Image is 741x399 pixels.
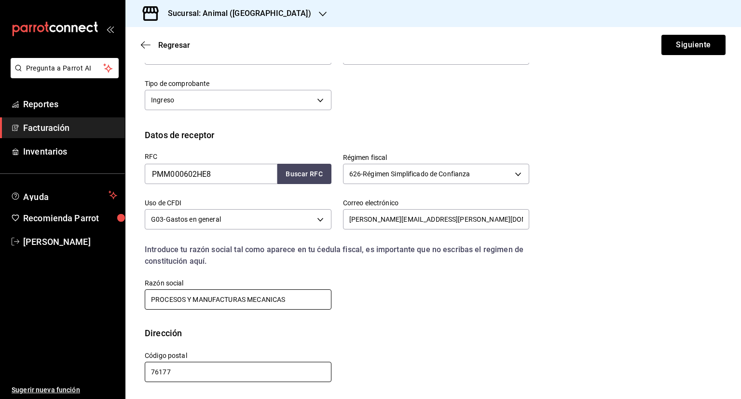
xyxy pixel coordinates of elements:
[145,153,331,160] label: RFC
[160,8,311,19] h3: Sucursal: Animal ([GEOGRAPHIC_DATA])
[23,212,117,225] span: Recomienda Parrot
[23,121,117,134] span: Facturación
[7,70,119,80] a: Pregunta a Parrot AI
[151,95,174,105] span: Ingreso
[151,214,221,224] span: G03 - Gastos en general
[661,35,726,55] button: Siguiente
[145,327,182,340] div: Dirección
[12,385,117,395] span: Sugerir nueva función
[343,199,530,206] label: Correo electrónico
[145,199,331,206] label: Uso de CFDI
[23,145,117,158] span: Inventarios
[23,98,117,111] span: Reportes
[145,362,331,382] input: Obligatorio
[145,80,331,87] label: Tipo de comprobante
[158,41,190,50] span: Regresar
[343,154,530,161] label: Régimen fiscal
[11,58,119,78] button: Pregunta a Parrot AI
[106,25,114,33] button: open_drawer_menu
[349,169,470,179] span: 626 - Régimen Simplificado de Confianza
[26,63,104,73] span: Pregunta a Parrot AI
[145,280,331,286] label: Razón social
[145,128,214,142] div: Datos de receptor
[145,244,529,267] div: Introduce tu razón social tal como aparece en tu ćedula fiscal, es importante que no escribas el ...
[145,352,331,359] label: Código postal
[141,41,190,50] button: Regresar
[277,164,331,184] button: Buscar RFC
[23,235,117,248] span: [PERSON_NAME]
[23,189,105,201] span: Ayuda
